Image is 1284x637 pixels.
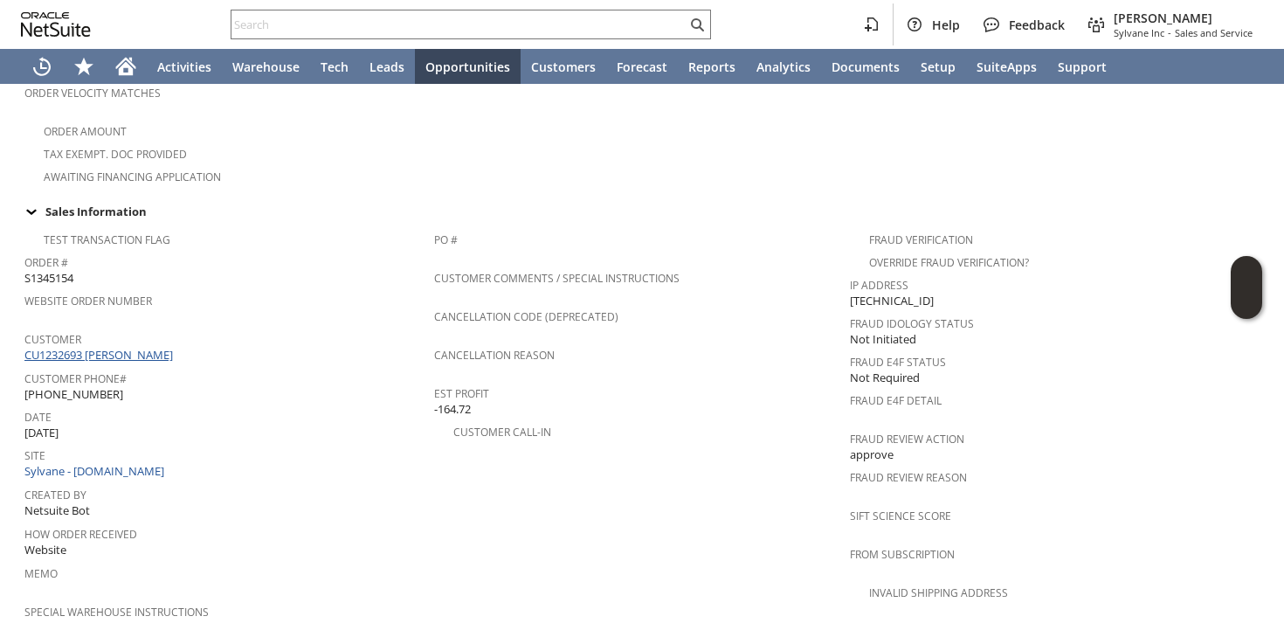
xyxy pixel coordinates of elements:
a: Customers [521,49,606,84]
span: Setup [921,59,956,75]
span: Netsuite Bot [24,502,90,519]
span: Opportunities [425,59,510,75]
input: Search [231,14,687,35]
a: Test Transaction Flag [44,232,170,247]
a: How Order Received [24,527,137,542]
svg: Recent Records [31,56,52,77]
a: Support [1047,49,1117,84]
a: Awaiting Financing Application [44,170,221,184]
a: Fraud E4F Status [850,355,946,370]
svg: logo [21,12,91,37]
span: [DATE] [24,425,59,441]
span: Website [24,542,66,558]
a: Date [24,410,52,425]
a: IP Address [850,278,908,293]
span: Tech [321,59,349,75]
a: Customer Call-in [453,425,551,440]
a: Sift Science Score [850,509,951,523]
a: Sylvane - [DOMAIN_NAME] [24,463,169,479]
a: Website Order Number [24,294,152,308]
span: approve [850,447,894,463]
a: Cancellation Reason [434,348,555,363]
div: Sales Information [17,200,1260,223]
span: Sylvane Inc [1114,26,1164,39]
span: SuiteApps [977,59,1037,75]
a: Customer Comments / Special Instructions [434,271,680,286]
a: Invalid Shipping Address [869,585,1008,600]
span: [TECHNICAL_ID] [850,293,934,309]
a: Created By [24,488,86,502]
a: Customer Phone# [24,371,127,386]
a: Fraud Review Action [850,432,964,447]
a: Site [24,448,45,463]
svg: Search [687,14,708,35]
div: Shortcuts [63,49,105,84]
a: PO # [434,232,458,247]
span: Not Required [850,370,920,386]
span: Feedback [1009,17,1065,33]
span: Warehouse [232,59,300,75]
a: Order Amount [44,124,127,139]
span: Activities [157,59,211,75]
span: Analytics [756,59,811,75]
span: Forecast [617,59,667,75]
a: Activities [147,49,222,84]
iframe: Click here to launch Oracle Guided Learning Help Panel [1231,256,1262,319]
span: [PERSON_NAME] [1114,10,1253,26]
span: S1345154 [24,270,73,287]
td: Sales Information [17,200,1267,223]
span: Customers [531,59,596,75]
svg: Shortcuts [73,56,94,77]
span: Reports [688,59,735,75]
a: Fraud Idology Status [850,316,974,331]
a: From Subscription [850,547,955,562]
a: Order # [24,255,68,270]
a: Documents [821,49,910,84]
span: - [1168,26,1171,39]
a: Opportunities [415,49,521,84]
a: Memo [24,566,58,581]
span: Oracle Guided Learning Widget. To move around, please hold and drag [1231,288,1262,320]
span: Not Initiated [850,331,916,348]
a: Warehouse [222,49,310,84]
span: Sales and Service [1175,26,1253,39]
a: CU1232693 [PERSON_NAME] [24,347,177,363]
a: Analytics [746,49,821,84]
a: Forecast [606,49,678,84]
span: Support [1058,59,1107,75]
a: Override Fraud Verification? [869,255,1029,270]
a: Home [105,49,147,84]
a: Special Warehouse Instructions [24,605,209,620]
span: Documents [832,59,900,75]
a: Customer [24,332,81,347]
svg: Home [115,56,136,77]
a: Tax Exempt. Doc Provided [44,147,187,162]
a: Fraud Verification [869,232,973,247]
span: Leads [369,59,404,75]
span: Help [932,17,960,33]
a: Leads [359,49,415,84]
a: Tech [310,49,359,84]
a: Recent Records [21,49,63,84]
a: Fraud Review Reason [850,470,967,485]
span: [PHONE_NUMBER] [24,386,123,403]
a: Fraud E4F Detail [850,393,942,408]
a: Order Velocity Matches [24,86,161,100]
a: Reports [678,49,746,84]
a: Setup [910,49,966,84]
a: Est Profit [434,386,489,401]
span: -164.72 [434,401,471,418]
a: SuiteApps [966,49,1047,84]
a: Cancellation Code (deprecated) [434,309,618,324]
